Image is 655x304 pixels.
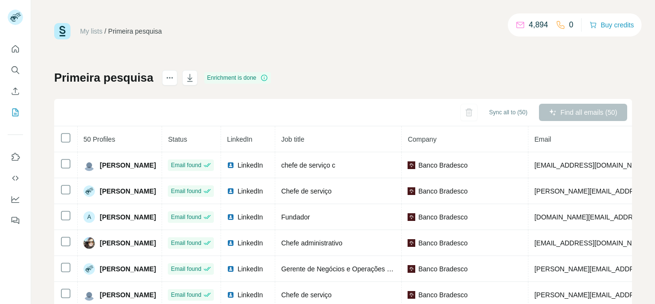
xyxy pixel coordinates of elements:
span: Email found [171,161,201,170]
span: [EMAIL_ADDRESS][DOMAIN_NAME] [534,161,648,169]
button: Sync all to (50) [482,105,534,120]
span: Company [408,135,436,143]
img: LinkedIn logo [227,291,234,299]
img: LinkedIn logo [227,161,234,169]
span: LinkedIn [237,160,263,170]
span: Fundador [281,213,310,221]
span: Banco Bradesco [418,212,468,222]
span: Job title [281,135,304,143]
span: Banco Bradesco [418,186,468,196]
span: Sync all to (50) [489,108,527,117]
span: Email found [171,265,201,273]
span: Chefe de serviço [281,291,331,299]
button: Quick start [8,40,23,58]
span: 50 Profiles [83,135,115,143]
li: / [105,26,106,36]
img: company-logo [408,291,415,299]
span: LinkedIn [237,264,263,274]
img: Surfe Logo [54,23,70,39]
div: A [83,211,95,223]
img: company-logo [408,187,415,195]
h1: Primeira pesquisa [54,70,153,85]
span: Email found [171,239,201,247]
img: Avatar [83,289,95,301]
img: Avatar [83,159,95,171]
button: Feedback [8,212,23,229]
span: [PERSON_NAME] [100,160,156,170]
img: company-logo [408,265,415,273]
span: LinkedIn [227,135,252,143]
p: 0 [569,19,573,31]
button: Use Surfe on LinkedIn [8,148,23,166]
div: Enrichment is done [204,72,271,84]
span: Email found [171,187,201,195]
p: 4,894 [529,19,548,31]
span: Chefe administrativo [281,239,342,247]
span: Email found [171,291,201,299]
span: Gerente de Negócios e Operações Principal [281,265,412,273]
span: Email found [171,213,201,221]
span: LinkedIn [237,186,263,196]
span: chefe de serviço c [281,161,335,169]
span: [PERSON_NAME] [100,238,156,248]
img: company-logo [408,213,415,221]
span: Status [168,135,187,143]
span: Email [534,135,551,143]
span: LinkedIn [237,212,263,222]
button: actions [162,70,177,85]
span: [PERSON_NAME] [100,186,156,196]
span: [PERSON_NAME] [100,264,156,274]
span: Banco Bradesco [418,290,468,300]
button: Buy credits [589,18,634,32]
span: Chefe de serviço [281,187,331,195]
button: Use Surfe API [8,170,23,187]
img: LinkedIn logo [227,187,234,195]
button: Enrich CSV [8,83,23,100]
span: [EMAIL_ADDRESS][DOMAIN_NAME] [534,239,648,247]
span: Banco Bradesco [418,238,468,248]
span: [PERSON_NAME] [100,212,156,222]
span: [PERSON_NAME] [100,290,156,300]
img: company-logo [408,239,415,247]
img: LinkedIn logo [227,265,234,273]
span: Banco Bradesco [418,264,468,274]
span: LinkedIn [237,290,263,300]
span: Banco Bradesco [418,160,468,170]
button: Search [8,61,23,79]
img: LinkedIn logo [227,213,234,221]
img: company-logo [408,161,415,169]
img: Avatar [83,185,95,197]
img: Avatar [83,263,95,275]
div: Primeira pesquisa [108,26,162,36]
img: Avatar [83,237,95,249]
span: LinkedIn [237,238,263,248]
button: Dashboard [8,191,23,208]
a: My lists [80,27,103,35]
img: LinkedIn logo [227,239,234,247]
button: My lists [8,104,23,121]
